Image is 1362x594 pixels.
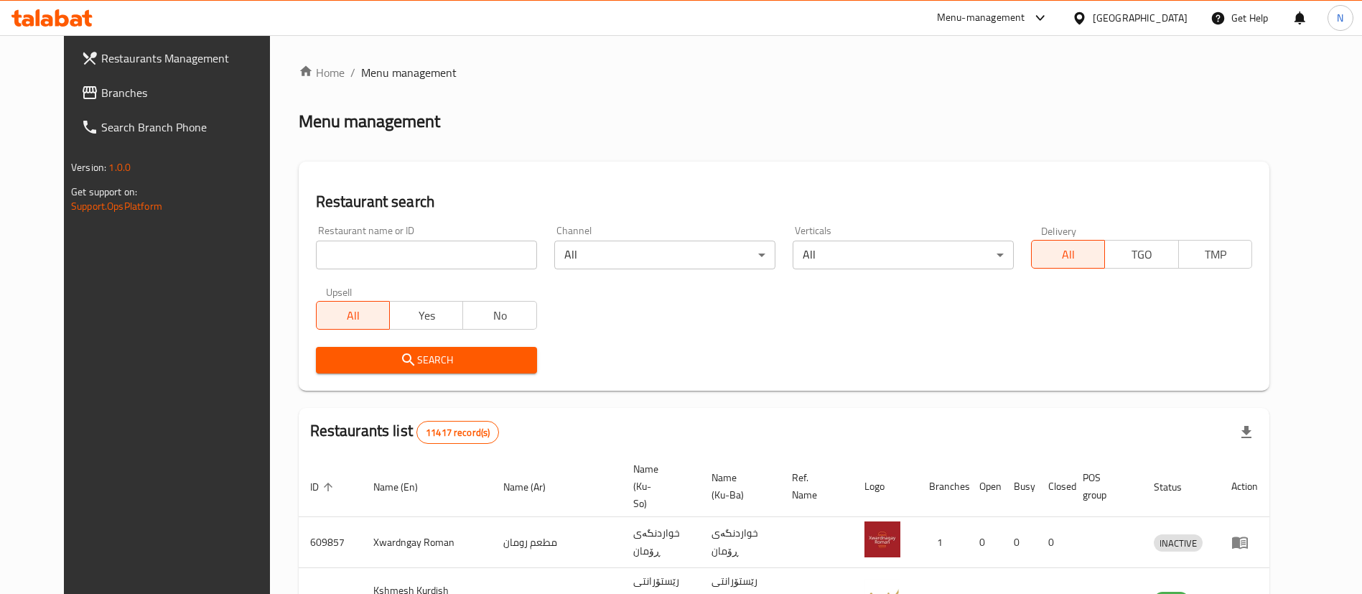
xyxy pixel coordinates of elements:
[1178,240,1252,269] button: TMP
[361,64,457,81] span: Menu management
[918,517,968,568] td: 1
[937,9,1025,27] div: Menu-management
[1104,240,1178,269] button: TGO
[1111,244,1172,265] span: TGO
[71,158,106,177] span: Version:
[1031,240,1105,269] button: All
[310,478,337,496] span: ID
[1229,415,1264,450] div: Export file
[554,241,775,269] div: All
[316,301,390,330] button: All
[1337,10,1343,26] span: N
[1037,244,1099,265] span: All
[316,191,1252,213] h2: Restaurant search
[108,158,131,177] span: 1.0.0
[492,517,622,568] td: مطعم رومان
[322,305,384,326] span: All
[396,305,457,326] span: Yes
[1154,478,1200,496] span: Status
[1231,534,1258,551] div: Menu
[416,421,499,444] div: Total records count
[299,517,362,568] td: 609857
[633,460,683,512] span: Name (Ku-So)
[700,517,780,568] td: خواردنگەی ڕۆمان
[622,517,700,568] td: خواردنگەی ڕۆمان
[1154,535,1203,552] span: INACTIVE
[70,41,291,75] a: Restaurants Management
[712,469,763,503] span: Name (Ku-Ba)
[101,50,280,67] span: Restaurants Management
[503,478,564,496] span: Name (Ar)
[316,241,537,269] input: Search for restaurant name or ID..
[310,420,500,444] h2: Restaurants list
[792,469,836,503] span: Ref. Name
[299,110,440,133] h2: Menu management
[417,426,498,440] span: 11417 record(s)
[389,301,463,330] button: Yes
[469,305,531,326] span: No
[853,456,918,517] th: Logo
[1220,456,1269,517] th: Action
[70,75,291,110] a: Branches
[71,197,162,215] a: Support.OpsPlatform
[462,301,536,330] button: No
[1083,469,1125,503] span: POS group
[1093,10,1188,26] div: [GEOGRAPHIC_DATA]
[1002,517,1037,568] td: 0
[71,182,137,201] span: Get support on:
[1002,456,1037,517] th: Busy
[326,287,353,297] label: Upsell
[299,64,1269,81] nav: breadcrumb
[1185,244,1246,265] span: TMP
[968,456,1002,517] th: Open
[373,478,437,496] span: Name (En)
[968,517,1002,568] td: 0
[793,241,1014,269] div: All
[316,347,537,373] button: Search
[350,64,355,81] li: /
[101,84,280,101] span: Branches
[362,517,492,568] td: Xwardngay Roman
[864,521,900,557] img: Xwardngay Roman
[299,64,345,81] a: Home
[1041,226,1077,236] label: Delivery
[1037,517,1071,568] td: 0
[70,110,291,144] a: Search Branch Phone
[1037,456,1071,517] th: Closed
[1154,534,1203,552] div: INACTIVE
[327,351,526,369] span: Search
[101,119,280,136] span: Search Branch Phone
[918,456,968,517] th: Branches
